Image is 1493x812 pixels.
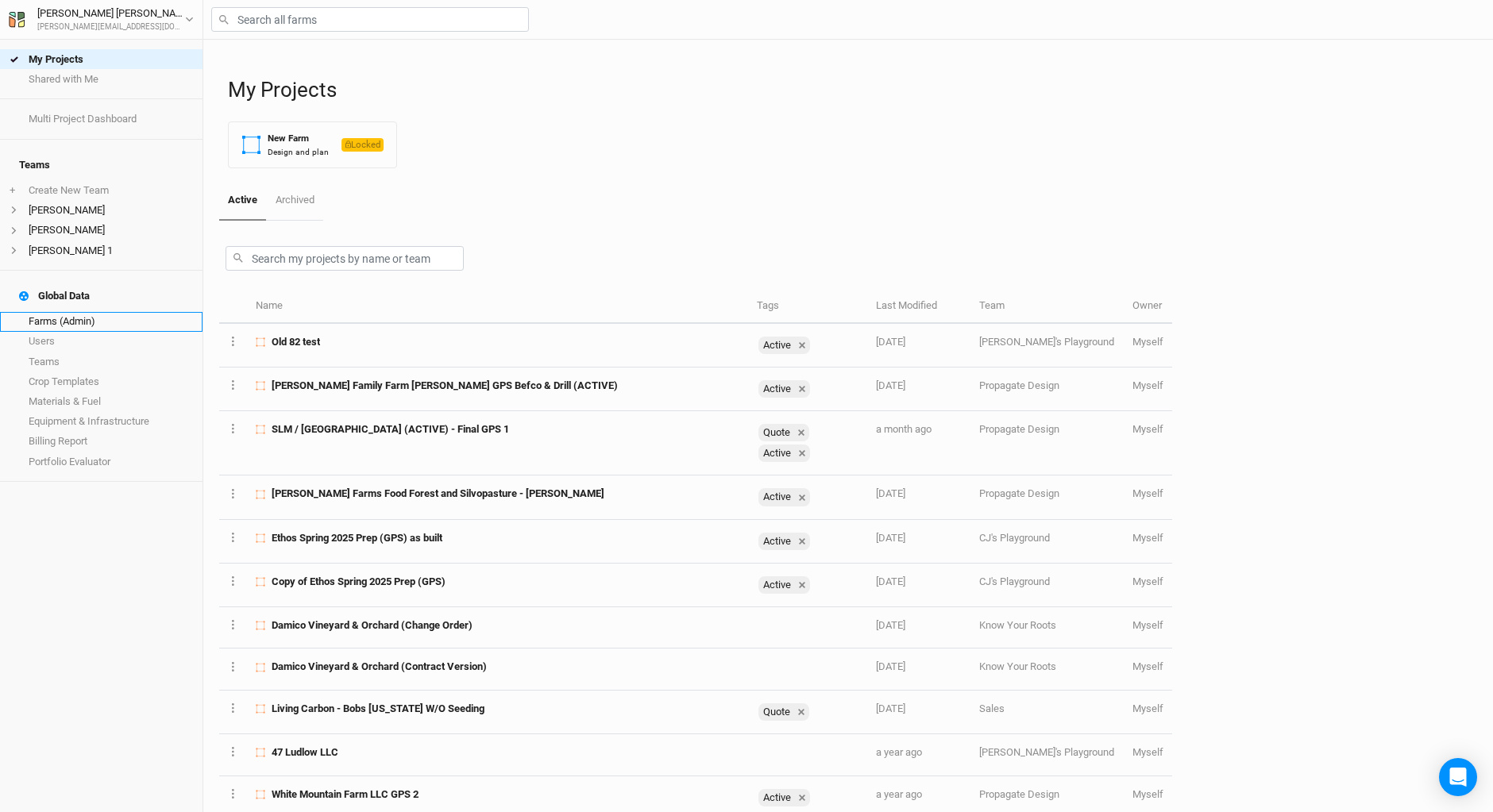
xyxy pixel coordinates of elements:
[876,702,905,714] span: Jan 12, 2025 2:50 PM
[341,138,384,152] span: Locked
[758,424,793,441] div: Quote
[748,290,867,324] th: Tags
[758,576,794,594] div: Active
[272,487,604,501] span: Wally Farms Food Forest and Silvopasture - BOB
[19,290,90,302] div: Global Data
[867,290,970,324] th: Last Modified
[1132,336,1163,348] span: bob@propagateventures.com
[758,576,810,594] div: Active
[1439,758,1477,796] div: Open Intercom Messenger
[219,181,266,221] a: Active
[758,789,794,806] div: Active
[272,702,484,716] span: Living Carbon - Bobs Alabama W/O Seeding
[758,703,809,721] div: Quote
[758,488,810,506] div: Active
[970,564,1123,607] td: CJ's Playground
[1132,660,1163,672] span: bob@propagateventures.com
[970,734,1123,775] td: [PERSON_NAME]'s Playground
[272,335,320,349] span: Old 82 test
[1132,487,1163,499] span: bob@propagateventures.com
[272,660,487,674] span: Damico Vineyard & Orchard (Contract Version)
[758,380,794,398] div: Active
[8,5,195,33] button: [PERSON_NAME] [PERSON_NAME][PERSON_NAME][EMAIL_ADDRESS][DOMAIN_NAME]
[758,444,810,462] div: Active
[228,121,397,168] button: New FarmDesign and planLocked
[876,487,905,499] span: Jul 23, 2025 12:10 AM
[970,648,1123,690] td: Know Your Roots
[970,691,1123,734] td: Sales
[1132,702,1163,714] span: bob@propagateventures.com
[1132,379,1163,391] span: bob@propagateventures.com
[272,379,618,393] span: Rudolph Family Farm Bob GPS Befco & Drill (ACTIVE)
[970,607,1123,648] td: Know Your Roots
[228,78,1477,102] h1: My Projects
[758,488,794,506] div: Active
[758,380,810,398] div: Active
[10,184,15,197] span: +
[37,6,185,21] div: [PERSON_NAME] [PERSON_NAME]
[970,290,1123,324] th: Team
[970,411,1123,475] td: Propagate Design
[758,444,794,462] div: Active
[1132,746,1163,758] span: bob@propagateventures.com
[1132,575,1163,587] span: bob@propagateventures.com
[876,379,905,391] span: Sep 22, 2025 12:14 PM
[247,290,748,324] th: Name
[211,7,529,32] input: Search all farms
[37,21,185,33] div: [PERSON_NAME][EMAIL_ADDRESS][DOMAIN_NAME]
[272,787,419,802] span: White Mountain Farm LLC GPS 2
[876,575,905,587] span: May 15, 2025 8:55 PM
[1124,290,1172,324] th: Owner
[1132,423,1163,435] span: bob@propagateventures.com
[268,132,329,145] div: New Farm
[1132,788,1163,800] span: bob@propagateventures.com
[876,532,905,544] span: Jun 27, 2025 7:56 PM
[266,181,322,219] a: Archived
[758,337,810,354] div: Active
[1132,532,1163,544] span: bob@propagateventures.com
[272,745,338,760] span: 47 Ludlow LLC
[876,660,905,672] span: May 5, 2025 2:27 PM
[758,424,809,441] div: Quote
[970,324,1123,368] td: [PERSON_NAME]'s Playground
[226,246,464,271] input: Search my projects by name or team
[970,368,1123,411] td: Propagate Design
[268,146,329,158] div: Design and plan
[876,788,922,800] span: Sep 14, 2024 7:25 PM
[272,531,442,545] span: Ethos Spring 2025 Prep (GPS) as built
[272,575,446,589] span: Copy of Ethos Spring 2025 Prep (GPS)
[876,423,932,435] span: Sep 8, 2025 10:19 AM
[272,618,473,633] span: Damico Vineyard & Orchard (Change Order)
[876,746,922,758] span: Oct 1, 2024 12:36 PM
[758,703,793,721] div: Quote
[758,533,810,550] div: Active
[272,422,509,437] span: SLM / Trumansburg (ACTIVE) - Final GPS 1
[758,337,794,354] div: Active
[876,336,905,348] span: Sep 22, 2025 3:02 PM
[1132,619,1163,631] span: bob@propagateventures.com
[970,520,1123,564] td: CJ's Playground
[970,475,1123,519] td: Propagate Design
[10,149,193,181] h4: Teams
[758,789,810,806] div: Active
[758,533,794,550] div: Active
[876,619,905,631] span: May 5, 2025 3:13 PM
